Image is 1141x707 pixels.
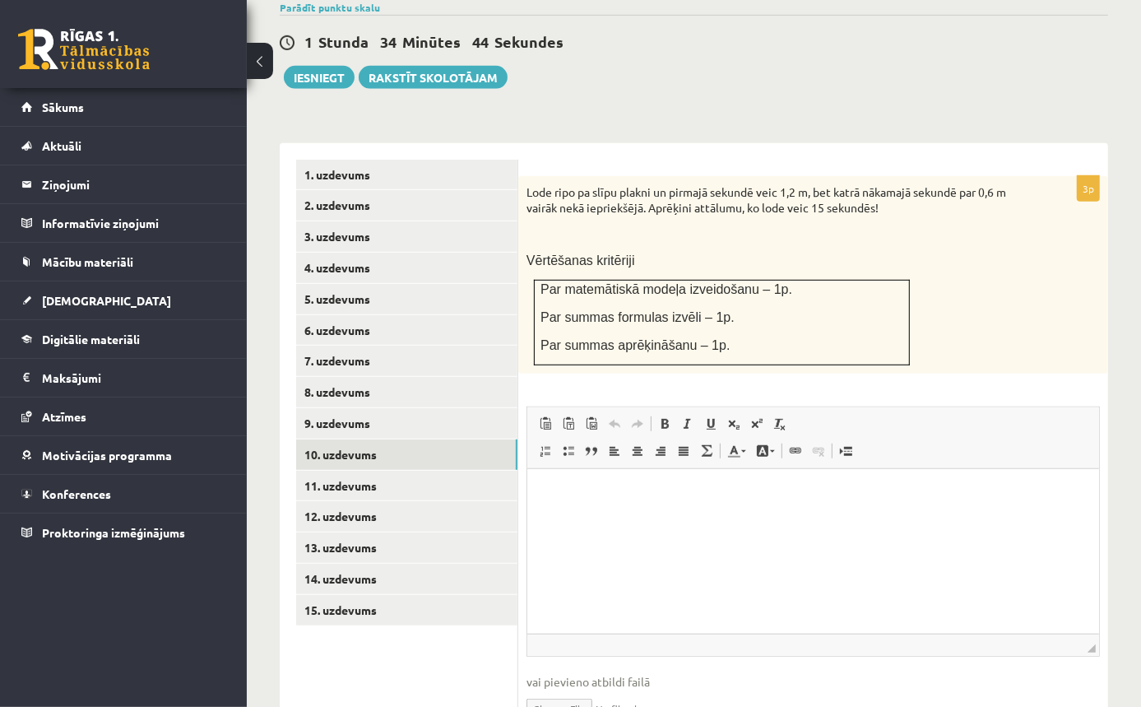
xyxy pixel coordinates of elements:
a: Insert/Remove Numbered List [534,440,557,462]
a: Underline (Ctrl+U) [699,413,722,435]
a: 9. uzdevums [296,408,517,439]
a: Background Color [751,440,780,462]
span: Par summas aprēķināšanu – 1p. [540,338,730,352]
a: Center [626,440,649,462]
a: Align Left [603,440,626,462]
span: Stunda [318,32,369,51]
a: Math [695,440,718,462]
span: Sekundes [494,32,564,51]
span: Aktuāli [42,138,81,153]
a: 8. uzdevums [296,377,517,407]
span: Minūtes [402,32,461,51]
a: 6. uzdevums [296,315,517,346]
p: Lode ripo pa slīpu plakni un pirmajā sekundē veic 1,2 m, bet katrā nākamajā sekundē par 0,6 m vai... [526,184,1018,216]
a: Insert Page Break for Printing [834,440,857,462]
a: Remove Format [768,413,791,435]
a: 4. uzdevums [296,253,517,283]
span: Resize [1088,644,1096,653]
a: Align Right [649,440,672,462]
a: Proktoringa izmēģinājums [21,514,226,551]
span: Vērtēšanas kritēriji [526,253,635,267]
a: Italic (Ctrl+I) [676,413,699,435]
legend: Ziņojumi [42,165,226,203]
a: Justify [672,440,695,462]
a: Text Color [722,440,751,462]
a: 5. uzdevums [296,284,517,314]
span: [DEMOGRAPHIC_DATA] [42,293,171,308]
a: 3. uzdevums [296,221,517,252]
a: Motivācijas programma [21,436,226,474]
span: Mācību materiāli [42,254,133,269]
a: 11. uzdevums [296,471,517,501]
a: 13. uzdevums [296,533,517,563]
p: 3p [1077,175,1100,202]
a: Block Quote [580,440,603,462]
a: Paste (Ctrl+V) [534,413,557,435]
a: Rakstīt skolotājam [359,66,508,89]
a: Sākums [21,88,226,126]
button: Iesniegt [284,66,355,89]
a: Redo (Ctrl+Y) [626,413,649,435]
span: Konferences [42,486,111,501]
a: Unlink [807,440,830,462]
span: vai pievieno atbildi failā [526,673,1100,691]
a: Aktuāli [21,127,226,165]
span: Par matemātiskā modeļa izveidošanu – 1p. [540,282,792,296]
span: Proktoringa izmēģinājums [42,525,185,540]
a: Insert/Remove Bulleted List [557,440,580,462]
a: Digitālie materiāli [21,320,226,358]
a: Paste from Word [580,413,603,435]
a: Atzīmes [21,398,226,435]
a: 14. uzdevums [296,564,517,594]
a: 15. uzdevums [296,595,517,626]
a: Subscript [722,413,745,435]
span: 34 [380,32,397,51]
a: Paste as plain text (Ctrl+Shift+V) [557,413,580,435]
iframe: Editor, wiswyg-editor-user-answer-47024915367720 [527,469,1099,634]
span: 1 [304,32,313,51]
span: Motivācijas programma [42,448,172,463]
a: [DEMOGRAPHIC_DATA] [21,281,226,319]
a: 10. uzdevums [296,440,517,470]
a: Bold (Ctrl+B) [653,413,676,435]
a: Mācību materiāli [21,243,226,281]
a: 2. uzdevums [296,190,517,221]
a: Rīgas 1. Tālmācības vidusskola [18,29,150,70]
a: Maksājumi [21,359,226,397]
span: Par summas formulas izvēli – 1p. [540,310,735,324]
a: 7. uzdevums [296,346,517,376]
span: 44 [472,32,489,51]
a: Informatīvie ziņojumi [21,204,226,242]
span: Atzīmes [42,409,86,424]
a: Ziņojumi [21,165,226,203]
a: Konferences [21,475,226,513]
a: Superscript [745,413,768,435]
a: 1. uzdevums [296,160,517,190]
legend: Maksājumi [42,359,226,397]
a: 12. uzdevums [296,501,517,532]
legend: Informatīvie ziņojumi [42,204,226,242]
span: Digitālie materiāli [42,332,140,347]
a: Parādīt punktu skalu [280,1,380,14]
a: Undo (Ctrl+Z) [603,413,626,435]
span: Sākums [42,100,84,114]
a: Link (Ctrl+K) [784,440,807,462]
